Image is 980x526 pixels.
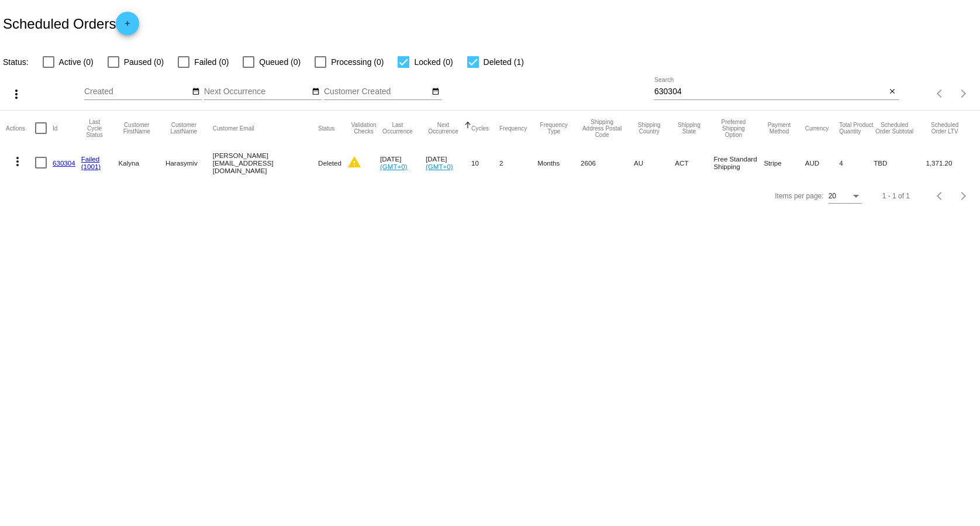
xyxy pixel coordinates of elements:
[59,55,94,69] span: Active (0)
[874,146,926,180] mat-cell: TBD
[839,146,874,180] mat-cell: 4
[714,119,754,138] button: Change sorting for PreferredShippingOption
[414,55,453,69] span: Locked (0)
[426,163,453,170] a: (GMT+0)
[839,111,874,146] mat-header-cell: Total Product Quantity
[3,57,29,67] span: Status:
[882,192,910,200] div: 1 - 1 of 1
[926,146,974,180] mat-cell: 1,371.20
[380,122,415,135] button: Change sorting for LastOccurrenceUtc
[805,146,840,180] mat-cell: AUD
[120,19,134,33] mat-icon: add
[194,55,229,69] span: Failed (0)
[634,122,664,135] button: Change sorting for ShippingCountry
[654,87,886,97] input: Search
[312,87,320,97] mat-icon: date_range
[259,55,301,69] span: Queued (0)
[581,119,623,138] button: Change sorting for ShippingPostcode
[165,146,213,180] mat-cell: Harasymiv
[53,125,57,132] button: Change sorting for Id
[347,155,361,169] mat-icon: warning
[499,125,527,132] button: Change sorting for Frequency
[204,87,309,97] input: Next Occurrence
[380,163,408,170] a: (GMT+0)
[318,125,334,132] button: Change sorting for Status
[764,122,794,135] button: Change sorting for PaymentMethod.Type
[81,155,100,163] a: Failed
[9,87,23,101] mat-icon: more_vert
[11,154,25,169] mat-icon: more_vert
[213,125,254,132] button: Change sorting for CustomerEmail
[874,122,915,135] button: Change sorting for Subtotal
[318,159,341,167] span: Deleted
[888,87,896,97] mat-icon: close
[829,192,861,201] mat-select: Items per page:
[53,159,75,167] a: 630304
[775,192,823,200] div: Items per page:
[119,122,155,135] button: Change sorting for CustomerFirstName
[81,119,108,138] button: Change sorting for LastProcessingCycleId
[426,146,471,180] mat-cell: [DATE]
[829,192,836,200] span: 20
[805,125,829,132] button: Change sorting for CurrencyIso
[324,87,429,97] input: Customer Created
[426,122,461,135] button: Change sorting for NextOccurrenceUtc
[952,184,975,208] button: Next page
[3,12,139,35] h2: Scheduled Orders
[432,87,440,97] mat-icon: date_range
[471,125,489,132] button: Change sorting for Cycles
[764,146,805,180] mat-cell: Stripe
[886,86,899,98] button: Clear
[347,111,380,146] mat-header-cell: Validation Checks
[119,146,165,180] mat-cell: Kalyna
[6,111,35,146] mat-header-cell: Actions
[165,122,202,135] button: Change sorting for CustomerLastName
[84,87,189,97] input: Created
[213,146,318,180] mat-cell: [PERSON_NAME][EMAIL_ADDRESS][DOMAIN_NAME]
[952,82,975,105] button: Next page
[499,146,537,180] mat-cell: 2
[929,184,952,208] button: Previous page
[537,146,581,180] mat-cell: Months
[471,146,499,180] mat-cell: 10
[675,122,703,135] button: Change sorting for ShippingState
[926,122,964,135] button: Change sorting for LifetimeValue
[581,146,634,180] mat-cell: 2606
[634,146,675,180] mat-cell: AU
[331,55,384,69] span: Processing (0)
[675,146,713,180] mat-cell: ACT
[81,163,101,170] a: (1001)
[537,122,570,135] button: Change sorting for FrequencyType
[380,146,426,180] mat-cell: [DATE]
[124,55,164,69] span: Paused (0)
[714,146,764,180] mat-cell: Free Standard Shipping
[929,82,952,105] button: Previous page
[192,87,200,97] mat-icon: date_range
[484,55,524,69] span: Deleted (1)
